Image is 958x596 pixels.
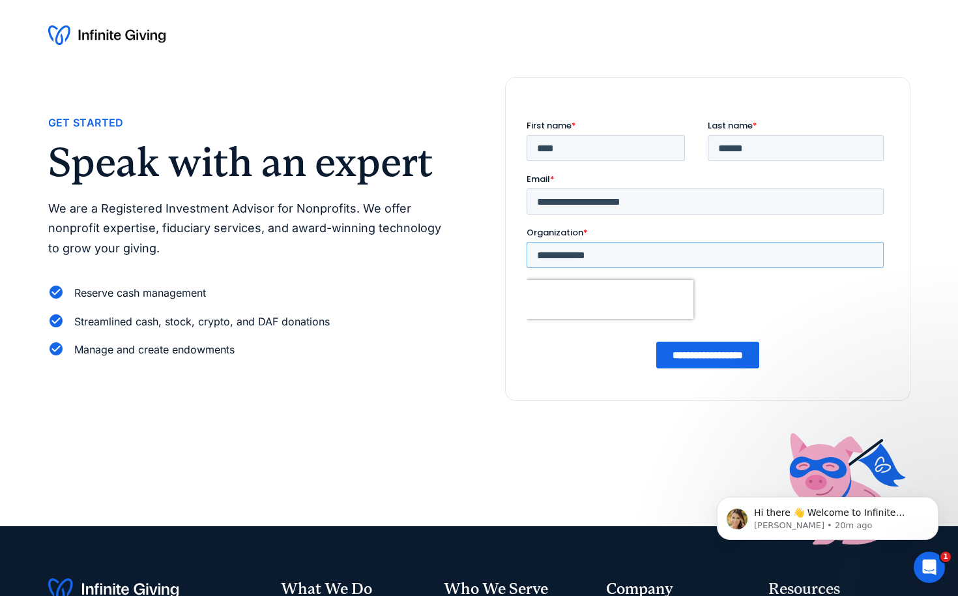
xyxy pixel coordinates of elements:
div: Get Started [48,114,124,132]
iframe: Intercom live chat [914,552,945,583]
iframe: Intercom notifications message [697,469,958,561]
span: 1 [940,552,951,562]
div: Reserve cash management [74,284,206,302]
iframe: Form 0 [527,119,889,380]
div: Manage and create endowments [74,341,235,359]
p: We are a Registered Investment Advisor for Nonprofits. We offer nonprofit expertise, fiduciary se... [48,199,454,259]
div: Streamlined cash, stock, crypto, and DAF donations [74,313,330,331]
h2: Speak with an expert [48,142,454,183]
